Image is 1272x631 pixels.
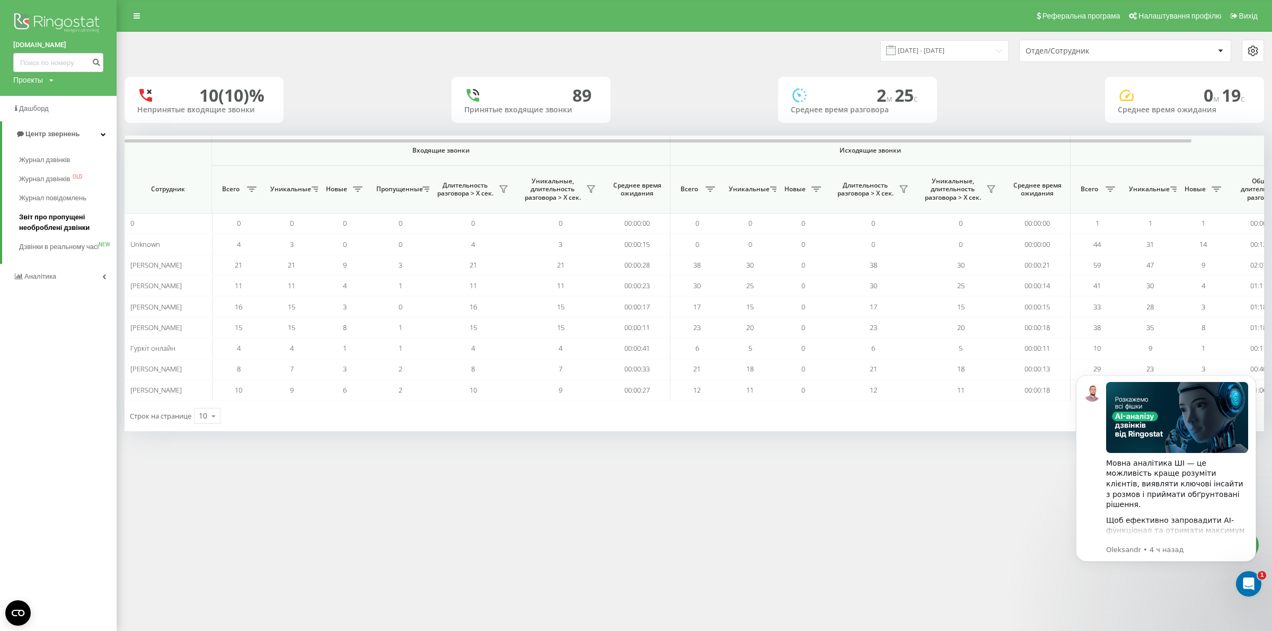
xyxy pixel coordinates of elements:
span: 0 [748,239,752,249]
span: 21 [235,260,242,270]
td: 00:00:18 [1004,380,1071,401]
span: 1 [1149,218,1152,228]
a: Центр звернень [2,121,117,147]
span: Гуркіт онлайн [130,343,175,353]
span: [PERSON_NAME] [130,281,182,290]
span: 19 [1222,84,1245,106]
span: 0 [695,218,699,228]
span: 11 [557,281,564,290]
span: 25 [746,281,754,290]
span: Уникальные [729,185,767,193]
span: 30 [957,260,965,270]
span: 6 [343,385,347,395]
button: Open CMP widget [5,600,31,626]
span: 0 [871,218,875,228]
span: 1 [1202,343,1205,353]
span: 15 [288,323,295,332]
span: Всего [676,185,702,193]
span: 21 [693,364,701,374]
span: Среднее время ожидания [612,181,662,198]
span: 2 [877,84,895,106]
span: 8 [343,323,347,332]
span: 10 [1093,343,1101,353]
a: Журнал дзвінківOLD [19,170,117,189]
span: 0 [959,218,962,228]
span: 11 [288,281,295,290]
td: 00:00:00 [1004,234,1071,254]
iframe: Intercom notifications сообщение [1060,359,1272,602]
div: 10 (10)% [199,85,264,105]
span: 0 [801,302,805,312]
span: 12 [693,385,701,395]
span: [PERSON_NAME] [130,364,182,374]
span: 15 [235,323,242,332]
span: 12 [870,385,877,395]
span: Аналiтика [24,272,56,280]
span: 0 [290,218,294,228]
span: 31 [1146,239,1154,249]
span: 25 [957,281,965,290]
span: 0 [237,218,241,228]
span: 0 [399,302,402,312]
span: 15 [557,302,564,312]
span: 47 [1146,260,1154,270]
span: 30 [693,281,701,290]
span: 2 [399,364,402,374]
span: 3 [1202,302,1205,312]
td: 00:00:11 [1004,338,1071,359]
span: 21 [870,364,877,374]
div: Среднее время разговора [791,105,924,114]
span: 33 [1093,302,1101,312]
td: 00:00:23 [604,275,670,296]
span: 38 [1093,323,1101,332]
span: 0 [801,364,805,374]
span: 18 [957,364,965,374]
span: 9 [1202,260,1205,270]
span: 7 [290,364,294,374]
span: 4 [559,343,562,353]
span: Новые [323,185,350,193]
span: 1 [399,323,402,332]
td: 00:00:00 [1004,213,1071,234]
span: 1 [1258,571,1266,580]
span: 35 [1146,323,1154,332]
span: Исходящие звонки [695,146,1046,155]
span: 4 [343,281,347,290]
span: Звіт про пропущені необроблені дзвінки [19,212,111,233]
span: 16 [235,302,242,312]
span: 10 [235,385,242,395]
span: Строк на странице [130,411,191,421]
span: 15 [746,302,754,312]
td: 00:00:15 [604,234,670,254]
span: 3 [290,239,294,249]
td: 00:00:18 [1004,317,1071,338]
span: 38 [870,260,877,270]
span: 14 [1199,239,1207,249]
span: 23 [870,323,877,332]
span: Дашборд [19,104,49,112]
span: 3 [343,302,347,312]
span: 44 [1093,239,1101,249]
span: 5 [748,343,752,353]
td: 00:00:15 [1004,296,1071,317]
span: [PERSON_NAME] [130,260,182,270]
span: 4 [1202,281,1205,290]
span: Новые [1182,185,1208,193]
span: 0 [959,239,962,249]
span: Уникальные, длительность разговора > Х сек. [522,177,583,202]
span: 1 [1202,218,1205,228]
span: 0 [399,218,402,228]
td: 00:00:41 [604,338,670,359]
span: 0 [130,218,134,228]
span: 3 [559,239,562,249]
span: 0 [695,239,699,249]
a: Звіт про пропущені необроблені дзвінки [19,208,117,237]
div: Отдел/Сотрудник [1026,47,1152,56]
input: Поиск по номеру [13,53,103,72]
a: Дзвінки в реальному часіNEW [19,237,117,256]
span: Входящие звонки [240,146,642,155]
